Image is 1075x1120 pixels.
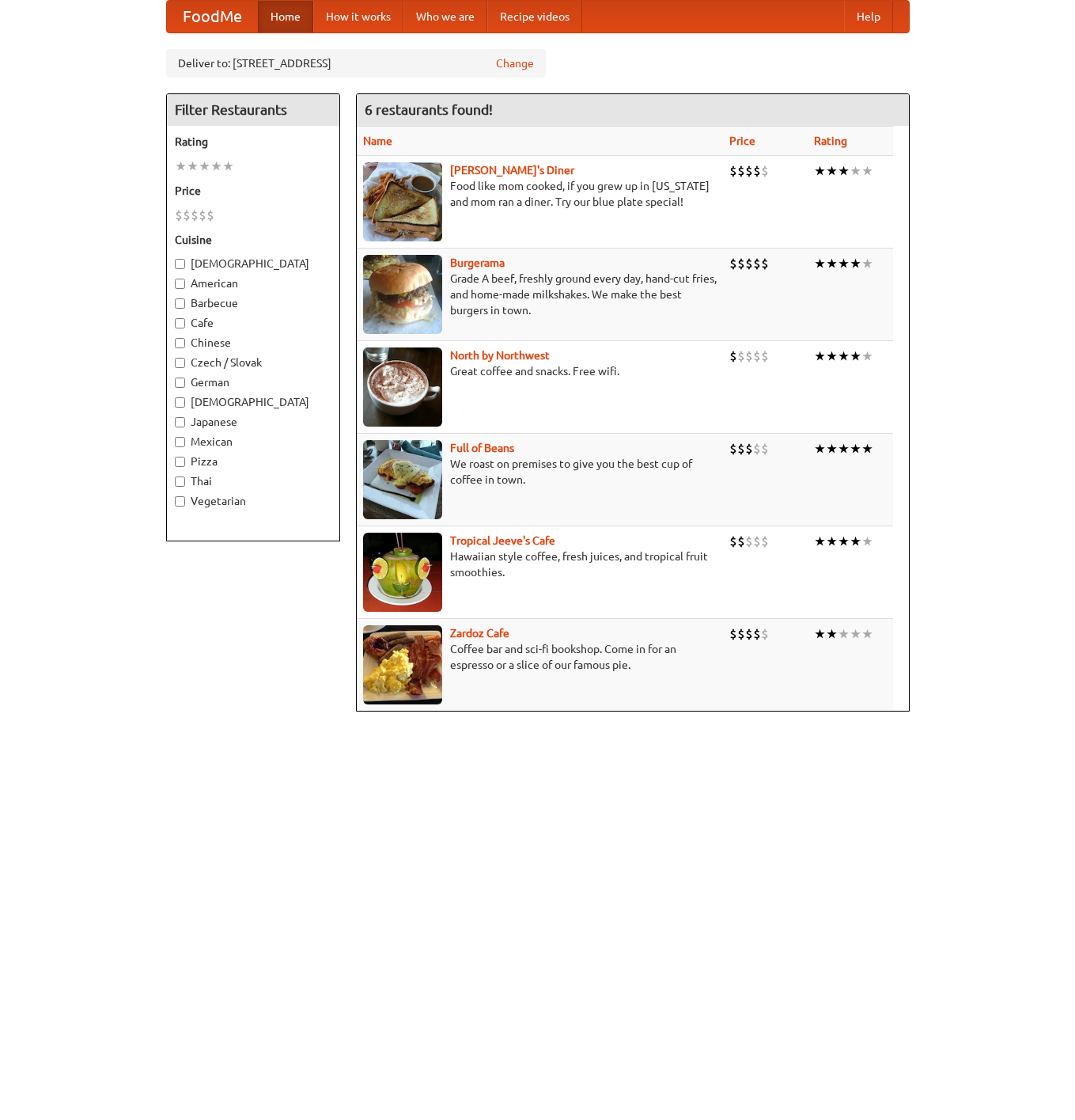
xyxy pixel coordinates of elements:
[175,476,185,487] input: Thai
[450,627,509,640] a: Zardoz Cafe
[175,295,331,311] label: Barbecue
[761,347,769,365] li: $
[450,534,555,547] a: Tropical Jeeve's Cafe
[313,1,403,32] a: How it works
[844,1,893,32] a: Help
[363,549,717,580] p: Hawaiian style coffee, fresh juices, and tropical fruit smoothies.
[737,440,745,457] li: $
[363,255,442,334] img: burgerama.jpg
[826,255,838,272] li: ★
[175,374,331,390] label: German
[175,496,185,507] input: Vegetarian
[175,394,331,410] label: [DEMOGRAPHIC_DATA]
[814,135,847,147] a: Rating
[175,434,331,450] label: Mexican
[814,347,826,365] li: ★
[175,259,185,269] input: [DEMOGRAPHIC_DATA]
[363,641,717,673] p: Coffee bar and sci-fi bookshop. Come in for an espresso or a slice of our famous pie.
[737,625,745,643] li: $
[403,1,487,32] a: Who we are
[183,207,191,224] li: $
[737,533,745,550] li: $
[826,533,838,550] li: ★
[191,207,199,224] li: $
[850,255,861,272] li: ★
[175,338,185,348] input: Chinese
[363,271,717,318] p: Grade A beef, freshly ground every day, hand-cut fries, and home-made milkshakes. We make the bes...
[450,442,514,454] a: Full of Beans
[175,355,331,370] label: Czech / Slovak
[745,162,753,180] li: $
[175,134,331,150] h5: Rating
[450,256,505,269] a: Burgerama
[826,625,838,643] li: ★
[861,625,873,643] li: ★
[363,533,442,612] img: jeeves.jpg
[838,440,850,457] li: ★
[861,255,873,272] li: ★
[729,162,737,180] li: $
[761,625,769,643] li: $
[175,298,185,309] input: Barbecue
[175,279,185,289] input: American
[753,162,761,180] li: $
[175,315,331,331] label: Cafe
[850,347,861,365] li: ★
[850,533,861,550] li: ★
[175,335,331,351] label: Chinese
[175,454,331,469] label: Pizza
[729,135,755,147] a: Price
[753,347,761,365] li: $
[861,533,873,550] li: ★
[363,135,392,147] a: Name
[753,255,761,272] li: $
[363,456,717,488] p: We roast on premises to give you the best cup of coffee in town.
[745,533,753,550] li: $
[222,158,234,175] li: ★
[175,183,331,199] h5: Price
[187,158,199,175] li: ★
[175,207,183,224] li: $
[258,1,313,32] a: Home
[761,440,769,457] li: $
[761,162,769,180] li: $
[175,232,331,248] h5: Cuisine
[175,414,331,430] label: Japanese
[365,102,493,117] ng-pluralize: 6 restaurants found!
[729,347,737,365] li: $
[175,275,331,291] label: American
[737,347,745,365] li: $
[814,440,826,457] li: ★
[850,625,861,643] li: ★
[167,1,258,32] a: FoodMe
[737,162,745,180] li: $
[838,347,850,365] li: ★
[175,473,331,489] label: Thai
[175,318,185,328] input: Cafe
[737,255,745,272] li: $
[753,625,761,643] li: $
[363,363,717,379] p: Great coffee and snacks. Free wifi.
[450,164,574,177] a: [PERSON_NAME]'s Diner
[826,440,838,457] li: ★
[761,533,769,550] li: $
[850,440,861,457] li: ★
[826,347,838,365] li: ★
[814,255,826,272] li: ★
[753,533,761,550] li: $
[450,349,550,362] b: North by Northwest
[745,255,753,272] li: $
[838,255,850,272] li: ★
[745,440,753,457] li: $
[166,49,546,78] div: Deliver to: [STREET_ADDRESS]
[175,358,185,368] input: Czech / Slovak
[210,158,222,175] li: ★
[745,347,753,365] li: $
[175,457,185,467] input: Pizza
[363,162,442,241] img: sallys.jpg
[199,158,210,175] li: ★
